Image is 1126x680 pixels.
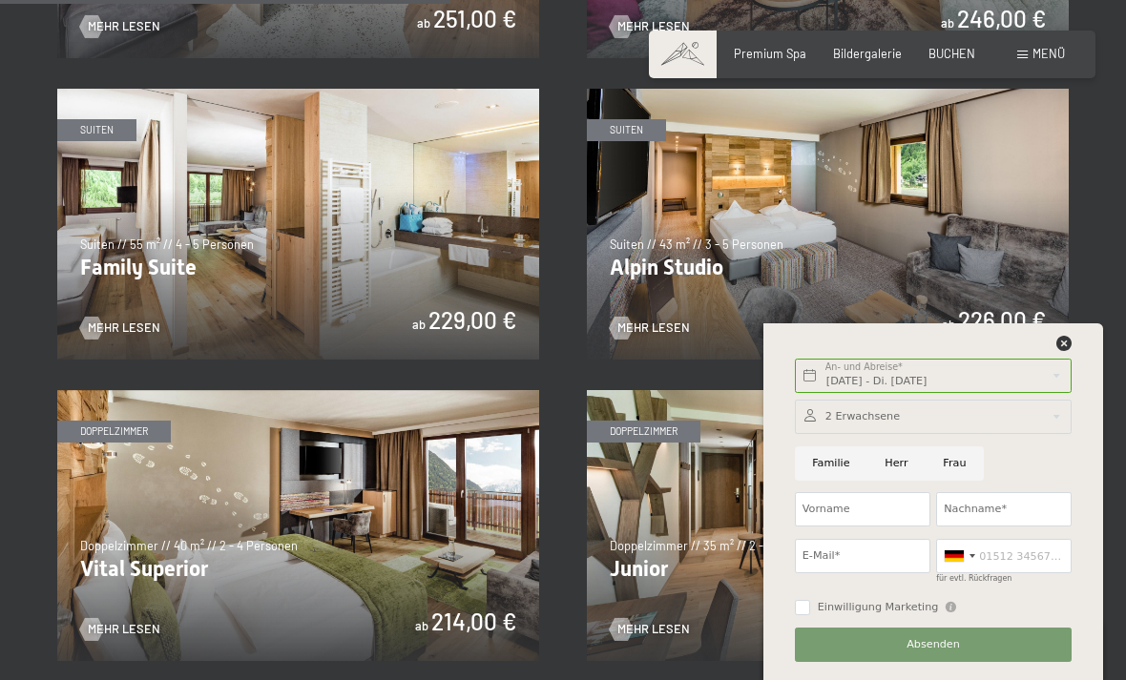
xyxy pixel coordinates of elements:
[936,574,1011,583] label: für evtl. Rückfragen
[795,628,1072,662] button: Absenden
[818,600,939,615] span: Einwilligung Marketing
[88,319,160,337] span: Mehr Lesen
[928,46,975,61] a: BUCHEN
[610,319,690,337] a: Mehr Lesen
[1032,46,1065,61] span: Menü
[88,18,160,35] span: Mehr Lesen
[80,319,160,337] a: Mehr Lesen
[734,46,806,61] a: Premium Spa
[610,621,690,638] a: Mehr Lesen
[57,89,539,98] a: Family Suite
[57,390,539,661] img: Vital Superior
[587,390,1069,661] img: Junior
[833,46,902,61] a: Bildergalerie
[587,89,1069,98] a: Alpin Studio
[57,390,539,400] a: Vital Superior
[610,18,690,35] a: Mehr Lesen
[88,621,160,638] span: Mehr Lesen
[617,319,690,337] span: Mehr Lesen
[587,390,1069,400] a: Junior
[937,540,981,572] div: Germany (Deutschland): +49
[907,637,960,652] span: Absenden
[617,621,690,638] span: Mehr Lesen
[80,621,160,638] a: Mehr Lesen
[57,89,539,360] img: Family Suite
[617,18,690,35] span: Mehr Lesen
[936,539,1072,573] input: 01512 3456789
[80,18,160,35] a: Mehr Lesen
[587,89,1069,360] img: Alpin Studio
